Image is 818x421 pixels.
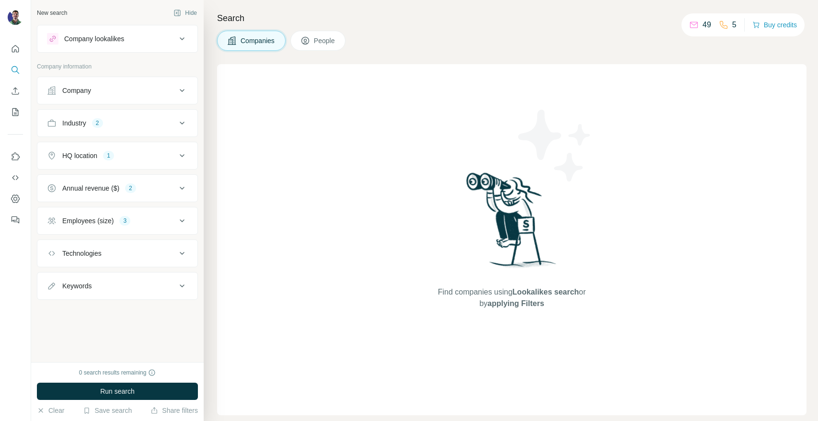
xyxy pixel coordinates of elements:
[241,36,276,46] span: Companies
[37,209,197,232] button: Employees (size)3
[703,19,711,31] p: 49
[62,86,91,95] div: Company
[103,151,114,160] div: 1
[37,62,198,71] p: Company information
[8,103,23,121] button: My lists
[62,118,86,128] div: Industry
[217,11,806,25] h4: Search
[125,184,136,193] div: 2
[64,34,124,44] div: Company lookalikes
[62,183,119,193] div: Annual revenue ($)
[8,148,23,165] button: Use Surfe on LinkedIn
[62,281,92,291] div: Keywords
[37,9,67,17] div: New search
[462,170,562,277] img: Surfe Illustration - Woman searching with binoculars
[37,79,197,102] button: Company
[62,151,97,160] div: HQ location
[37,27,197,50] button: Company lookalikes
[79,368,156,377] div: 0 search results remaining
[314,36,336,46] span: People
[119,216,130,225] div: 3
[37,177,197,200] button: Annual revenue ($)2
[8,40,23,57] button: Quick start
[752,18,797,32] button: Buy credits
[512,288,579,296] span: Lookalikes search
[37,242,197,265] button: Technologies
[435,286,588,309] span: Find companies using or by
[8,190,23,207] button: Dashboard
[8,169,23,186] button: Use Surfe API
[8,10,23,25] img: Avatar
[37,274,197,297] button: Keywords
[62,249,102,258] div: Technologies
[8,82,23,100] button: Enrich CSV
[167,6,204,20] button: Hide
[512,102,598,189] img: Surfe Illustration - Stars
[732,19,737,31] p: 5
[92,119,103,127] div: 2
[8,211,23,228] button: Feedback
[8,61,23,79] button: Search
[487,299,544,307] span: applying Filters
[37,144,197,167] button: HQ location1
[37,112,197,135] button: Industry2
[62,216,114,226] div: Employees (size)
